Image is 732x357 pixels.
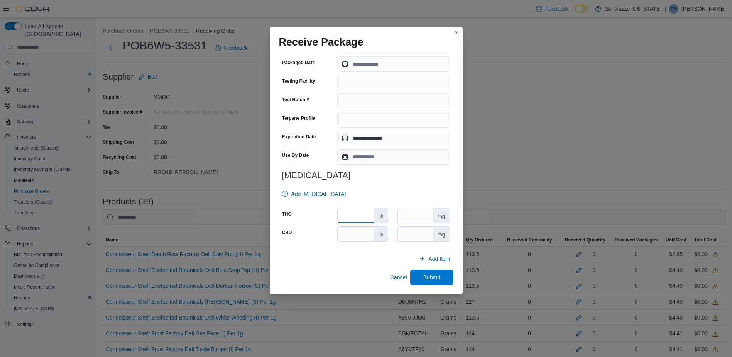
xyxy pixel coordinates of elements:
[374,208,388,223] div: %
[428,255,450,263] span: Add Item
[374,227,388,241] div: %
[337,149,450,165] input: Press the down key to open a popover containing a calendar.
[282,115,315,121] label: Terpene Profile
[433,227,450,241] div: mg
[433,208,450,223] div: mg
[291,190,346,198] span: Add [MEDICAL_DATA]
[282,171,450,180] h3: [MEDICAL_DATA]
[452,28,461,37] button: Closes this modal window
[282,229,292,236] label: CBD
[282,59,315,66] label: Packaged Date
[282,78,315,84] label: Testing Facility
[282,134,316,140] label: Expiration Date
[282,97,309,103] label: Test Batch #
[423,274,440,281] span: Submit
[390,274,407,281] span: Cancel
[337,131,450,146] input: Press the down key to open a popover containing a calendar.
[416,251,453,267] button: Add Item
[282,152,309,158] label: Use By Date
[387,270,410,285] button: Cancel
[282,211,292,217] label: THC
[410,270,453,285] button: Submit
[279,186,349,202] button: Add [MEDICAL_DATA]
[337,56,450,72] input: Press the down key to open a popover containing a calendar.
[279,36,363,48] h1: Receive Package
